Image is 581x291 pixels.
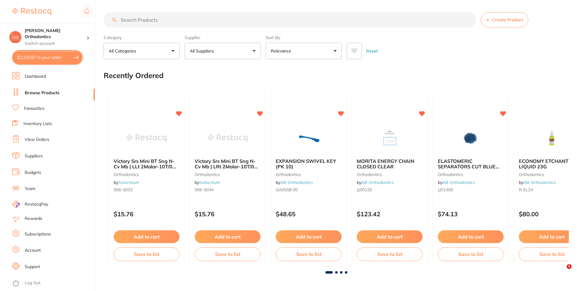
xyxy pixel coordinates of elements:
[114,230,179,243] button: Add to cart
[438,187,504,192] small: JJ01450
[195,210,260,217] p: $15.76
[438,230,504,243] button: Add to cart
[438,210,504,217] p: $74.13
[438,158,504,170] b: ELASTOMERIC SEPARATORS CUT BLUE (PK 1000)
[567,264,572,269] span: 1
[195,180,220,185] span: by
[523,180,556,185] a: AB Orthodontics
[127,123,166,153] img: Victory Srs Mini BT Sng N-Cv Mb | LLt 2Molar-10T/0Of 2.5mm Hk 022
[12,201,48,208] a: RestocqPay
[23,121,52,127] a: Inventory Lists
[25,41,87,47] p: Switch account
[25,186,35,192] a: Team
[195,158,260,170] b: Victory Srs Mini BT Sng N-Cv Mb | LRt 2Molar-10T/0Of 2.5mm Hk 022
[357,230,423,243] button: Add to cart
[370,123,409,153] img: MORITA ENERGY CHAIN CLOSED CLEAR
[114,158,179,170] b: Victory Srs Mini BT Sng N-Cv Mb | LLt 2Molar-10T/0Of 2.5mm Hk 022
[25,280,41,286] a: Log Out
[190,48,216,54] p: All Suppliers
[481,12,528,27] button: Create Product
[438,180,475,185] span: by
[492,17,523,22] span: Create Product
[24,106,44,112] a: Favourites
[276,158,342,170] b: EXPANSION SWIVEL KEY (PK 10)
[12,8,51,15] img: Restocq Logo
[195,230,260,243] button: Add to cart
[357,210,423,217] p: $123.42
[364,43,380,59] button: Reset
[271,48,294,54] p: Relevance
[25,170,41,176] a: Budgets
[25,28,87,40] h4: Harris Orthodontics
[104,43,180,59] button: All Categories
[185,43,261,59] button: All Suppliers
[12,5,51,19] a: Restocq Logo
[276,172,342,177] small: orthodontics
[276,210,342,217] p: $48.65
[195,187,260,192] small: 066-5044
[104,71,164,80] h2: Recently Ordered
[276,247,342,261] button: Save to list
[118,180,139,185] a: Solventum
[451,123,491,153] img: ELASTOMERIC SEPARATORS CUT BLUE (PK 1000)
[357,180,394,185] span: by
[114,187,179,192] small: 066-5033
[442,180,475,185] a: AB Orthodontics
[185,35,261,40] label: Supplier
[25,216,42,222] a: Rewards
[438,247,504,261] button: Save to list
[532,123,572,153] img: ECONOMY ETCHANT LIQUID 23G
[25,74,46,80] a: Dashboard
[361,180,394,185] a: AB Orthodontics
[357,187,423,192] small: JJ00120
[25,137,49,143] a: View Orders
[519,180,556,185] span: by
[25,90,59,96] a: Browse Products
[25,247,41,253] a: Account
[104,35,180,40] label: Category
[276,230,342,243] button: Add to cart
[12,278,93,288] button: Log Out
[12,201,19,208] img: RestocqPay
[289,123,328,153] img: EXPANSION SWIVEL KEY (PK 10)
[276,180,313,185] span: by
[104,12,476,27] input: Search Products
[199,180,220,185] a: Solventum
[438,172,504,177] small: orthodontics
[357,158,423,170] b: MORITA ENERGY CHAIN CLOSED CLEAR
[266,43,342,59] button: Relevance
[25,231,51,237] a: Subscriptions
[9,31,21,43] img: Harris Orthodontics
[276,187,342,192] small: GA0558 00
[357,172,423,177] small: orthodontics
[12,50,83,65] button: $2,225.97 in your order
[357,247,423,261] button: Save to list
[195,247,260,261] button: Save to list
[109,48,139,54] p: All Categories
[114,172,179,177] small: orthodontics
[208,123,247,153] img: Victory Srs Mini BT Sng N-Cv Mb | LRt 2Molar-10T/0Of 2.5mm Hk 022
[114,210,179,217] p: $15.76
[195,172,260,177] small: orthodontics
[25,264,40,270] a: Support
[114,180,139,185] span: by
[266,35,342,40] label: Sort By
[25,201,48,207] span: RestocqPay
[554,264,569,279] iframe: Intercom live chat
[280,180,313,185] a: AB Orthodontics
[114,247,179,261] button: Save to list
[25,153,43,159] a: Suppliers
